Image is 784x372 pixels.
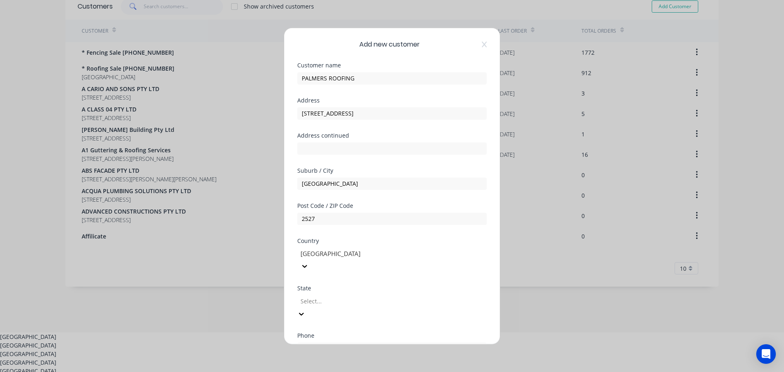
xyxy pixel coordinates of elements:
div: Customer name [297,62,487,68]
div: Post Code / ZIP Code [297,203,487,208]
div: Address [297,97,487,103]
div: Phone [297,332,487,338]
div: Country [297,238,487,243]
div: Suburb / City [297,167,487,173]
span: Add new customer [359,39,420,49]
div: State [297,285,487,291]
div: Address continued [297,132,487,138]
div: Open Intercom Messenger [756,344,776,364]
